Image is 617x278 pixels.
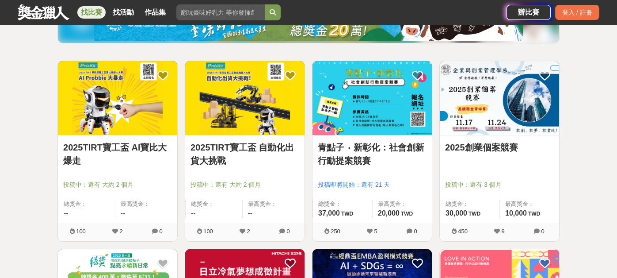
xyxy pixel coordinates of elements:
[64,209,69,217] span: --
[318,180,427,189] span: 投稿即將開始：還有 21 天
[505,200,554,208] span: 最高獎金：
[414,228,417,235] span: 0
[555,5,599,20] div: 登入 / 註冊
[378,209,400,217] span: 20,000
[190,180,299,189] span: 投稿中：還有 大約 2 個月
[312,61,432,135] img: Cover Image
[58,61,177,135] img: Cover Image
[374,228,377,235] span: 5
[541,228,544,235] span: 0
[248,209,253,217] span: --
[331,228,340,235] span: 250
[159,228,162,235] span: 0
[440,61,559,135] img: Cover Image
[507,5,551,20] a: 辦比賽
[109,6,137,19] a: 找活動
[528,211,540,217] span: TWD
[203,228,213,235] span: 100
[341,211,353,217] span: TWD
[505,209,527,217] span: 10,000
[63,141,172,167] a: 2025TIRT寶工盃 AI寶比大爆走
[141,6,169,19] a: 作品集
[286,228,289,235] span: 0
[378,200,427,208] span: 最高獎金：
[446,209,467,217] span: 30,000
[76,228,86,235] span: 100
[121,209,126,217] span: --
[401,211,413,217] span: TWD
[190,141,299,167] a: 2025TIRT寶工盃 自動化出貨大挑戰
[176,4,265,20] input: 翻玩臺味好乳力 等你發揮創意！
[64,200,110,208] span: 總獎金：
[191,209,196,217] span: --
[248,200,300,208] span: 最高獎金：
[185,61,305,135] img: Cover Image
[63,180,172,189] span: 投稿中：還有 大約 2 個月
[318,209,340,217] span: 37,000
[318,200,367,208] span: 總獎金：
[445,180,554,189] span: 投稿中：還有 3 個月
[501,228,504,235] span: 9
[446,200,494,208] span: 總獎金：
[191,200,237,208] span: 總獎金：
[119,228,122,235] span: 2
[468,211,480,217] span: TWD
[318,141,427,167] a: 青點子 ‧ 新彰化：社會創新行動提案競賽
[445,141,554,154] a: 2025創業個案競賽
[77,6,106,19] a: 找比賽
[458,228,468,235] span: 450
[121,200,172,208] span: 最高獎金：
[247,228,250,235] span: 2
